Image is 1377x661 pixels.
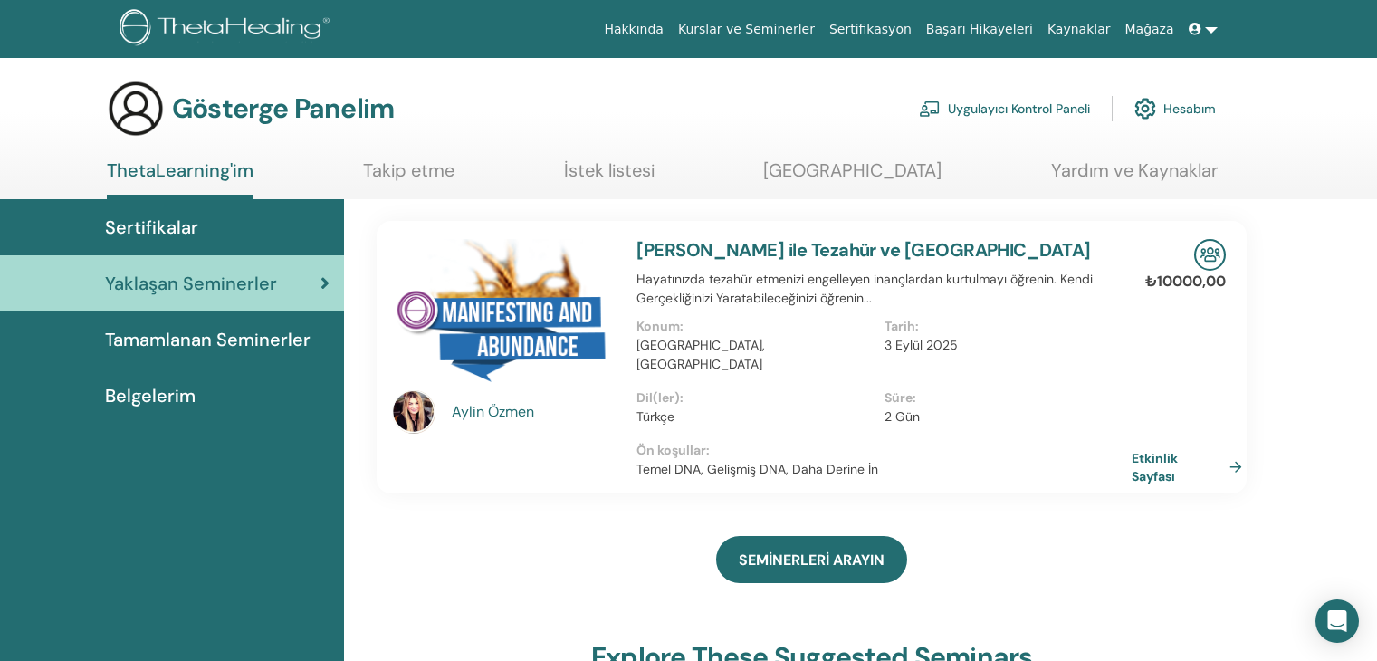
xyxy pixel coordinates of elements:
[1163,101,1216,118] font: Hesabım
[716,536,907,583] a: SEMİNERLERİ ARAYIN
[1047,22,1111,36] font: Kaynaklar
[172,91,394,126] font: Gösterge Panelim
[636,442,706,458] font: Ön koşullar
[1134,93,1156,124] img: cog.svg
[564,158,655,182] font: İstek listesi
[107,80,165,138] img: generic-user-icon.jpg
[105,384,196,407] font: Belgelerim
[680,389,684,406] font: :
[680,318,684,334] font: :
[1132,449,1249,484] a: Etkinlik Sayfası
[636,271,1093,306] font: Hayatınızda tezahür etmenizi engelleyen inançlardan kurtulmayı öğrenin. Kendi Gerçekliğinizi Yara...
[105,328,311,351] font: Tamamlanan Seminerler
[763,158,942,182] font: [GEOGRAPHIC_DATA]
[678,22,815,36] font: Kurslar ve Seminerler
[452,402,484,421] font: Aylin
[107,159,253,199] a: ThetaLearning'im
[885,337,958,353] font: 3 Eylül 2025
[1194,239,1226,271] img: Yüz Yüze Seminer
[1040,13,1118,46] a: Kaynaklar
[1051,159,1218,195] a: Yardım ve Kaynaklar
[1145,272,1226,291] font: ₺10000,00
[829,22,912,36] font: Sertifikasyon
[1117,13,1181,46] a: Mağaza
[913,389,916,406] font: :
[392,390,435,434] img: default.jpg
[105,216,198,239] font: Sertifikalar
[1132,451,1178,484] font: Etkinlik Sayfası
[1134,89,1216,129] a: Hesabım
[948,101,1090,118] font: Uygulayıcı Kontrol Paneli
[105,272,277,295] font: Yaklaşan Seminerler
[363,159,454,195] a: Takip etme
[1124,22,1173,36] font: Mağaza
[597,13,671,46] a: Hakkında
[706,442,710,458] font: :
[120,9,336,50] img: logo.png
[1051,158,1218,182] font: Yardım ve Kaynaklar
[671,13,822,46] a: Kurslar ve Seminerler
[919,13,1040,46] a: Başarı Hikayeleri
[636,337,765,372] font: [GEOGRAPHIC_DATA], [GEOGRAPHIC_DATA]
[107,158,253,182] font: ThetaLearning'im
[636,238,1090,262] a: [PERSON_NAME] ile Tezahür ve [GEOGRAPHIC_DATA]
[919,89,1090,129] a: Uygulayıcı Kontrol Paneli
[363,158,454,182] font: Takip etme
[915,318,919,334] font: :
[885,318,915,334] font: Tarih
[488,402,534,421] font: Özmen
[885,408,920,425] font: 2 Gün
[885,389,913,406] font: Süre
[926,22,1033,36] font: Başarı Hikayeleri
[636,318,680,334] font: Konum
[392,239,615,396] img: Tezahür ve Bolluk
[763,159,942,195] a: [GEOGRAPHIC_DATA]
[564,159,655,195] a: İstek listesi
[636,461,878,477] font: Temel DNA, Gelişmiş DNA, Daha Derine İn
[636,408,674,425] font: Türkçe
[604,22,664,36] font: Hakkında
[452,401,619,423] a: Aylin Özmen
[739,551,885,570] font: SEMİNERLERİ ARAYIN
[822,13,919,46] a: Sertifikasyon
[919,101,941,117] img: chalkboard-teacher.svg
[1315,599,1359,643] div: Intercom Messenger'ı açın
[636,389,680,406] font: Dil(ler)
